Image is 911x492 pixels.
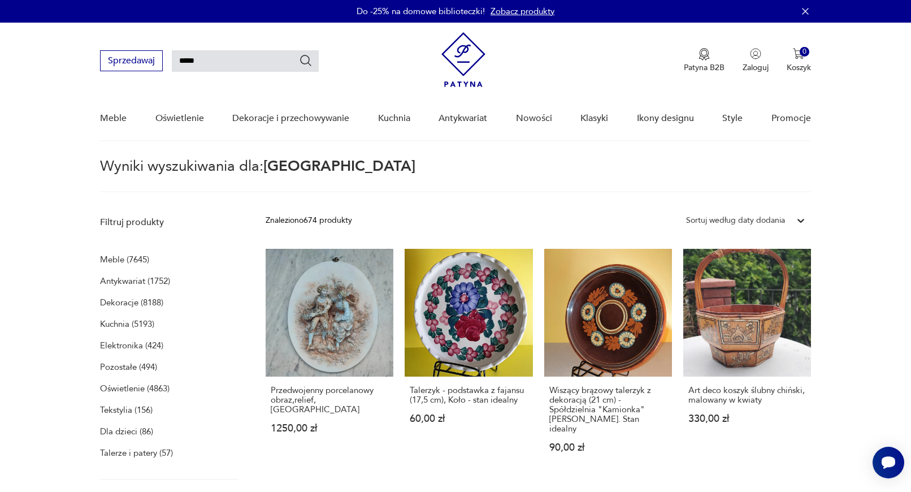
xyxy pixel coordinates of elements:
a: Antykwariat [439,97,487,140]
a: Kuchnia [378,97,410,140]
p: Wyniki wyszukiwania dla: [100,159,810,192]
a: Meble [100,97,127,140]
a: Oświetlenie (4863) [100,381,170,396]
a: Sprzedawaj [100,58,163,66]
div: 0 [800,47,809,57]
a: Wiszący brązowy talerzyk z dekoracją (21 cm) - Spółdzielnia "Kamionka" Łysa Góra. Stan idealnyWis... [544,249,672,474]
a: Przedwojenny porcelanowy obraz,relief,DresdenPrzedwojenny porcelanowy obraz,relief,[GEOGRAPHIC_DA... [266,249,393,474]
a: Art deco koszyk ślubny chiński, malowany w kwiatyArt deco koszyk ślubny chiński, malowany w kwiat... [683,249,811,474]
button: Sprzedawaj [100,50,163,71]
button: Szukaj [299,54,313,67]
p: 1250,00 zł [271,424,388,433]
p: 330,00 zł [688,414,806,424]
h3: Wiszący brązowy talerzyk z dekoracją (21 cm) - Spółdzielnia "Kamionka" [PERSON_NAME]. Stan idealny [549,386,667,434]
p: Patyna B2B [684,62,725,73]
button: Patyna B2B [684,48,725,73]
a: Klasyki [580,97,608,140]
a: Dla dzieci (86) [100,424,153,439]
p: Zaloguj [743,62,769,73]
span: [GEOGRAPHIC_DATA] [263,156,415,176]
a: Tekstylia (156) [100,402,153,418]
a: Dekoracje (8188) [100,295,163,310]
a: Kuchnia (5193) [100,316,154,332]
p: Do -25% na domowe biblioteczki! [357,6,485,17]
a: Oświetlenie [155,97,204,140]
a: Ikony designu [637,97,694,140]
p: Koszyk [787,62,811,73]
h3: Art deco koszyk ślubny chiński, malowany w kwiaty [688,386,806,405]
a: Promocje [771,97,811,140]
a: Antykwariat (1752) [100,273,170,289]
p: 90,00 zł [549,443,667,452]
button: Zaloguj [743,48,769,73]
p: Filtruj produkty [100,216,238,228]
div: Sortuj według daty dodania [686,214,785,227]
a: Elektronika (424) [100,338,163,353]
a: Talerzyk - podstawka z fajansu (17,5 cm), Koło - stan idealnyTalerzyk - podstawka z fajansu (17,5... [405,249,532,474]
a: Dekoracje i przechowywanie [232,97,349,140]
img: Ikona koszyka [793,48,804,59]
a: Meble (7645) [100,252,149,267]
div: Znaleziono 674 produkty [266,214,352,227]
h3: Talerzyk - podstawka z fajansu (17,5 cm), Koło - stan idealny [410,386,527,405]
a: Zobacz produkty [491,6,554,17]
a: Ikona medaluPatyna B2B [684,48,725,73]
img: Ikonka użytkownika [750,48,761,59]
a: Nowości [516,97,552,140]
a: Talerze i patery (57) [100,445,173,461]
img: Patyna - sklep z meblami i dekoracjami vintage [441,32,485,87]
button: 0Koszyk [787,48,811,73]
a: Pozostałe (494) [100,359,157,375]
a: Style [722,97,743,140]
h3: Przedwojenny porcelanowy obraz,relief,[GEOGRAPHIC_DATA] [271,386,388,415]
img: Ikona medalu [699,48,710,61]
iframe: Smartsupp widget button [873,447,904,478]
p: 60,00 zł [410,414,527,424]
